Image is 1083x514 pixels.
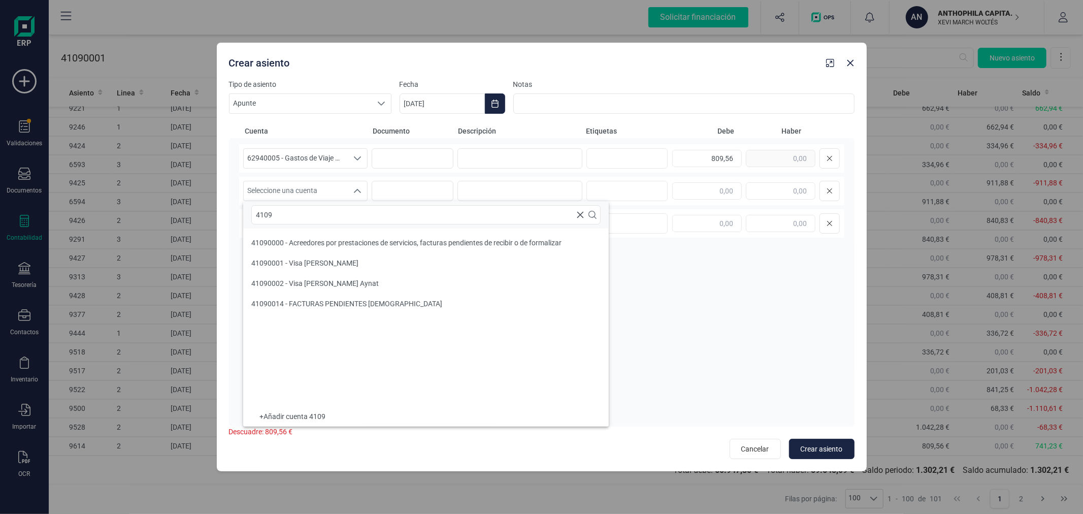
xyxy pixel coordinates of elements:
[373,126,454,136] span: Documento
[348,149,368,168] div: Seleccione una cuenta
[672,126,735,136] span: Debe
[244,149,348,168] span: 62940005 - Gastos de Viaje Propios
[739,126,802,136] span: Haber
[243,253,609,273] li: 41090001 - Visa Javier García
[225,52,822,70] div: Crear asiento
[746,215,815,232] input: 0,00
[251,239,562,247] span: 41090000 - Acreedores por prestaciones de servicios, facturas pendientes de recibir o de formalizar
[251,414,601,419] div: + Añadir cuenta 4109
[400,79,505,89] label: Fecha
[576,211,584,219] svg: Clear
[229,79,391,89] label: Tipo de asiento
[741,444,769,454] span: Cancelar
[243,273,609,294] li: 41090002 - Visa Elin Castillo Aynat
[348,181,368,201] div: Seleccione una cuenta
[672,182,742,200] input: 0,00
[730,439,781,459] button: Cancelar
[243,233,609,253] li: 41090000 - Acreedores por prestaciones de servicios, facturas pendientes de recibir o de formalizar
[245,126,369,136] span: Cuenta
[789,439,855,459] button: Crear asiento
[801,444,843,454] span: Crear asiento
[672,215,742,232] input: 0,00
[458,126,582,136] span: Descripción
[586,126,668,136] span: Etiquetas
[672,150,742,167] input: 0,00
[229,94,372,113] span: Apunte
[842,55,859,71] button: Close
[243,294,609,314] li: 41090014 - FACTURAS PENDIENTES SANITAS
[513,79,855,89] label: Notas
[746,182,815,200] input: 0,00
[251,300,442,308] span: 41090014 - FACTURAS PENDIENTES [DEMOGRAPHIC_DATA]
[251,279,379,287] span: 41090002 - Visa [PERSON_NAME] Aynat
[229,428,293,436] span: Descuadre: 809,56 €
[485,93,505,114] button: Choose Date
[746,150,815,167] input: 0,00
[251,259,358,267] span: 41090001 - Visa [PERSON_NAME]
[244,181,348,201] span: Seleccione una cuenta
[251,205,601,224] input: Buscar cuenta contable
